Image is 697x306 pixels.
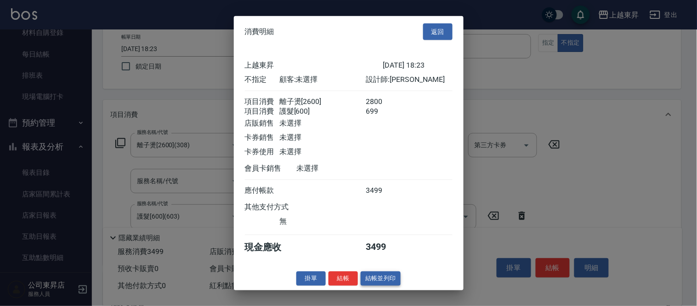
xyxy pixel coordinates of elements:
button: 返回 [423,23,453,40]
div: 未選擇 [297,164,383,173]
div: 店販銷售 [245,119,279,128]
div: 顧客: 未選擇 [279,75,366,85]
div: 未選擇 [279,147,366,157]
div: 3499 [366,186,400,196]
div: 3499 [366,241,400,254]
div: 護髮[600] [279,107,366,116]
div: 不指定 [245,75,279,85]
div: 項目消費 [245,107,279,116]
div: 項目消費 [245,97,279,107]
div: 2800 [366,97,400,107]
div: 其他支付方式 [245,202,314,212]
div: 卡券使用 [245,147,279,157]
div: 離子燙[2600] [279,97,366,107]
div: 卡券銷售 [245,133,279,143]
div: 應付帳款 [245,186,279,196]
button: 結帳 [329,271,358,286]
div: 現金應收 [245,241,297,254]
div: 未選擇 [279,133,366,143]
span: 消費明細 [245,27,274,36]
div: 上越東昇 [245,61,383,70]
div: 設計師: [PERSON_NAME] [366,75,452,85]
button: 結帳並列印 [361,271,401,286]
div: 會員卡銷售 [245,164,297,173]
button: 掛單 [296,271,326,286]
div: 未選擇 [279,119,366,128]
div: 699 [366,107,400,116]
div: 無 [279,217,366,226]
div: [DATE] 18:23 [383,61,453,70]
